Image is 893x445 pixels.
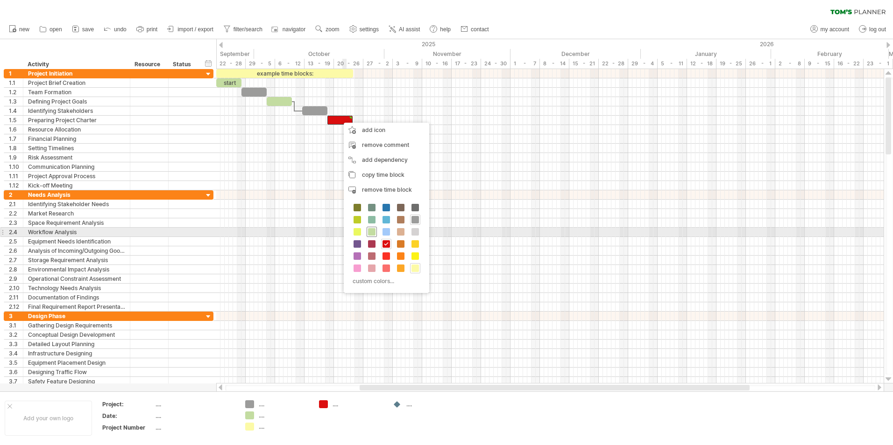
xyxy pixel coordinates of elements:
div: 2 [9,190,23,199]
div: Gathering Design Requirements [28,321,125,330]
span: open [50,26,62,33]
div: 3.5 [9,358,23,367]
div: 26 - 1 [746,59,775,69]
div: 3.1 [9,321,23,330]
div: 3.6 [9,368,23,376]
div: Documentation of Findings [28,293,125,302]
a: settings [347,23,382,35]
div: custom colors... [348,275,422,287]
a: help [427,23,454,35]
span: AI assist [399,26,420,33]
div: 2.5 [9,237,23,246]
div: 1 [9,69,23,78]
div: Design Phase [28,312,125,320]
span: zoom [326,26,339,33]
div: 13 - 19 [305,59,334,69]
a: my account [808,23,852,35]
div: 1.7 [9,134,23,143]
div: 24 - 30 [481,59,510,69]
span: filter/search [234,26,262,33]
span: new [19,26,29,33]
div: Storage Requirement Analysis [28,256,125,264]
div: 29 - 4 [628,59,658,69]
div: Market Research [28,209,125,218]
div: 3 - 9 [393,59,422,69]
span: save [82,26,94,33]
div: 17 - 23 [452,59,481,69]
span: undo [114,26,127,33]
div: .... [333,400,383,408]
div: Operational Constraint Assessment [28,274,125,283]
div: Equipment Needs Identification [28,237,125,246]
div: 6 - 12 [275,59,305,69]
div: 2.8 [9,265,23,274]
a: contact [458,23,492,35]
a: new [7,23,32,35]
div: 2.1 [9,200,23,209]
span: help [440,26,451,33]
div: Workflow Analysis [28,228,125,236]
div: 2.4 [9,228,23,236]
div: 8 - 14 [540,59,569,69]
div: 2.10 [9,284,23,292]
a: save [70,23,97,35]
div: .... [259,411,310,419]
div: Equipment Placement Design [28,358,125,367]
div: .... [259,400,310,408]
div: 1.3 [9,97,23,106]
div: 3 [9,312,23,320]
div: Infrastructure Designing [28,349,125,358]
div: 20 - 26 [334,59,363,69]
a: filter/search [221,23,265,35]
span: navigator [283,26,305,33]
div: Kick-off Meeting [28,181,125,190]
div: 3.3 [9,340,23,348]
div: Environmental Impact Analysis [28,265,125,274]
div: 9 - 15 [805,59,834,69]
div: example time blocks: [216,69,353,78]
a: log out [857,23,889,35]
div: Resource [135,60,163,69]
div: Needs Analysis [28,190,125,199]
a: print [134,23,160,35]
div: 5 - 11 [658,59,687,69]
div: 1 - 7 [510,59,540,69]
div: Project Number [102,424,154,431]
div: 23 - 1 [864,59,893,69]
div: 22 - 28 [216,59,246,69]
a: navigator [270,23,308,35]
div: Project Approval Process [28,172,125,181]
div: 1.9 [9,153,23,162]
div: .... [406,400,457,408]
div: .... [259,423,310,431]
div: Status [173,60,193,69]
div: Date: [102,412,154,420]
div: .... [156,400,234,408]
div: 3.4 [9,349,23,358]
div: 2.9 [9,274,23,283]
div: Project Initiation [28,69,125,78]
div: Add your own logo [5,401,92,436]
div: remove comment [344,138,429,153]
div: 2.11 [9,293,23,302]
a: AI assist [386,23,423,35]
div: Final Requirement Report Presentation [28,302,125,311]
div: 1.12 [9,181,23,190]
div: Identifying Stakeholder Needs [28,200,125,209]
div: November 2025 [384,49,510,59]
span: copy time block [362,171,404,178]
div: 12 - 18 [687,59,716,69]
div: Identifying Stakeholders [28,106,125,115]
div: 2 - 8 [775,59,805,69]
div: 2.12 [9,302,23,311]
div: February 2026 [771,49,889,59]
span: import / export [177,26,213,33]
a: import / export [165,23,216,35]
div: 1.10 [9,162,23,171]
div: 1.5 [9,116,23,125]
div: 1.2 [9,88,23,97]
div: 2.3 [9,218,23,227]
div: 3.7 [9,377,23,386]
span: settings [360,26,379,33]
span: my account [821,26,849,33]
